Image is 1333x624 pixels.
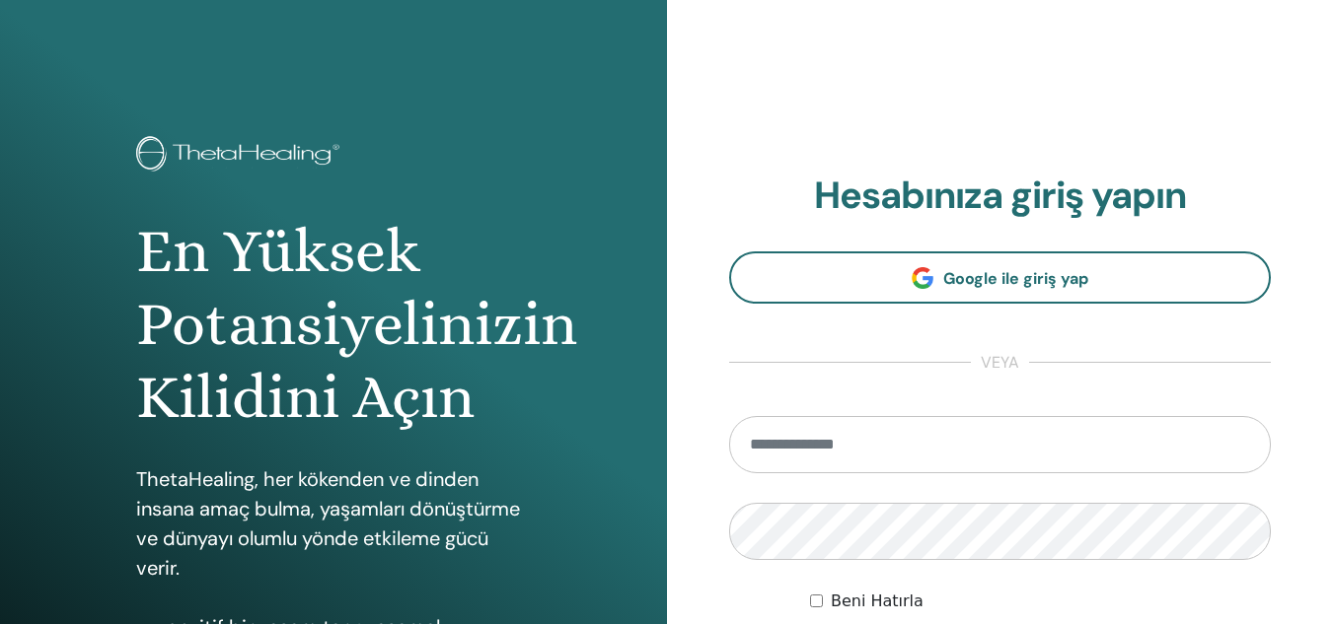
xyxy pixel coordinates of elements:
div: Keep me authenticated indefinitely or until I manually logout [810,589,1271,613]
h1: En Yüksek Potansiyelinizin Kilidini Açın [136,215,531,435]
h2: Hesabınıza giriş yapın [729,173,1272,219]
a: Google ile giriş yap [729,251,1272,304]
p: ThetaHealing, her kökenden ve dinden insana amaç bulma, yaşamları dönüştürme ve dünyayı olumlu yö... [136,464,531,583]
span: Google ile giriş yap [943,268,1088,289]
label: Beni Hatırla [831,589,924,613]
span: veya [971,351,1029,375]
